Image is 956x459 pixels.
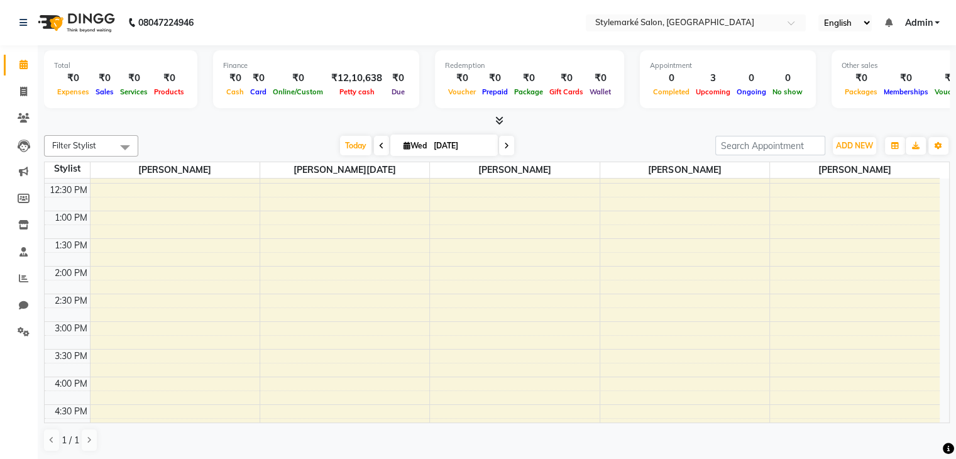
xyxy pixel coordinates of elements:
span: Wed [400,141,430,150]
div: ₹0 [511,71,546,86]
span: Gift Cards [546,87,586,96]
div: 3 [693,71,733,86]
span: ⁠[PERSON_NAME][DATE] [260,162,429,178]
span: Online/Custom [270,87,326,96]
input: Search Appointment [715,136,825,155]
div: ₹0 [445,71,479,86]
span: Petty cash [336,87,378,96]
div: 3:30 PM [52,350,90,363]
span: 1 / 1 [62,434,79,447]
span: Expenses [54,87,92,96]
span: Ongoing [733,87,769,96]
div: 4:00 PM [52,377,90,390]
img: logo [32,5,118,40]
b: 08047224946 [138,5,194,40]
div: ₹12,10,638 [326,71,387,86]
button: ADD NEW [833,137,876,155]
div: 1:30 PM [52,239,90,252]
span: Voucher [445,87,479,96]
span: Packages [842,87,881,96]
span: Today [340,136,371,155]
div: ₹0 [842,71,881,86]
div: ₹0 [387,71,409,86]
span: Card [247,87,270,96]
span: Filter Stylist [52,140,96,150]
span: ADD NEW [836,141,873,150]
div: ₹0 [546,71,586,86]
div: Total [54,60,187,71]
span: Cash [223,87,247,96]
span: [PERSON_NAME] [770,162,940,178]
div: ₹0 [247,71,270,86]
span: ⁠[PERSON_NAME] [600,162,769,178]
div: ₹0 [54,71,92,86]
span: Prepaid [479,87,511,96]
span: [PERSON_NAME] [91,162,260,178]
span: Package [511,87,546,96]
span: Due [388,87,408,96]
div: 3:00 PM [52,322,90,335]
span: [PERSON_NAME] [430,162,599,178]
div: ₹0 [223,71,247,86]
span: Sales [92,87,117,96]
div: 2:30 PM [52,294,90,307]
div: 0 [769,71,806,86]
span: Services [117,87,151,96]
span: Upcoming [693,87,733,96]
div: 2:00 PM [52,267,90,280]
span: Admin [904,16,932,30]
span: Completed [650,87,693,96]
span: Memberships [881,87,931,96]
div: Stylist [45,162,90,175]
div: 12:30 PM [47,184,90,197]
div: ₹0 [151,71,187,86]
div: ₹0 [92,71,117,86]
div: ₹0 [117,71,151,86]
div: 1:00 PM [52,211,90,224]
div: ₹0 [270,71,326,86]
div: 0 [733,71,769,86]
div: ₹0 [881,71,931,86]
input: 2025-09-03 [430,136,493,155]
span: Wallet [586,87,614,96]
div: 0 [650,71,693,86]
div: Finance [223,60,409,71]
div: ₹0 [586,71,614,86]
div: Redemption [445,60,614,71]
div: ₹0 [479,71,511,86]
span: Products [151,87,187,96]
span: No show [769,87,806,96]
div: Appointment [650,60,806,71]
div: 4:30 PM [52,405,90,418]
